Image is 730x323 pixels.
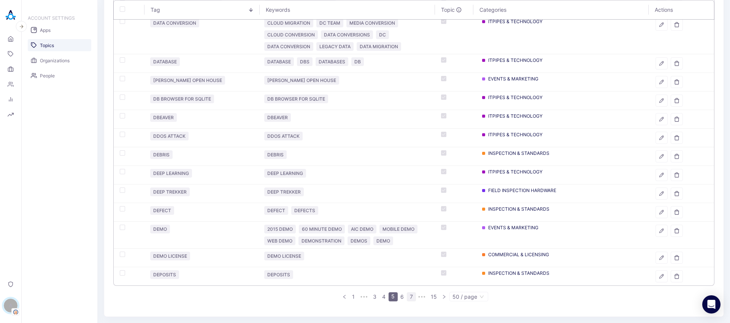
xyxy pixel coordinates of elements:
[150,76,225,85] div: [PERSON_NAME] OPEN HOUSE
[297,57,313,66] span: topic badge
[379,225,417,233] span: topic badge
[264,187,304,196] span: topic badge
[379,292,389,301] li: 4
[316,19,343,27] span: topic badge
[321,30,373,39] div: DATA CONVERSIONS
[376,30,389,39] div: DC
[150,132,189,140] div: DDOS ATTACK
[316,42,354,51] span: topic badge
[260,0,435,19] th: Keywords
[150,19,199,27] div: DATA CONVERSION
[150,206,174,215] div: DEFECT
[150,270,179,279] div: DEPOSITS
[488,113,543,119] span: ITPIPES & TECHNOLOGY
[150,187,190,196] div: DEEP TREKKER
[488,95,543,100] span: ITPIPES & TECHNOLOGY
[12,309,19,315] img: Tenant Logo
[150,57,180,66] span: topic badge
[264,19,313,27] div: CLOUD MIGRATION
[264,95,328,103] span: topic badge
[28,39,91,51] a: Topics
[299,225,345,233] span: topic badge
[473,0,649,19] th: Categories
[28,69,91,82] a: People
[488,19,543,24] span: ITPIPES & TECHNOLOGY
[264,150,287,159] div: DEBRIS
[357,42,401,51] div: DATA MIGRATION
[298,236,344,245] span: topic badge
[316,19,343,27] div: DC TEAM
[488,169,543,175] span: ITPIPES & TECHNOLOGY
[150,225,170,233] div: DEMO
[316,42,354,51] div: LEGACY DATA
[371,293,379,301] a: 3
[348,225,376,233] div: AIC DEMO
[348,236,370,245] span: topic badge
[299,225,345,233] div: 60 MINUTE DEMO
[150,270,179,279] span: topic badge
[440,292,449,301] li: Next Page
[3,296,18,315] button: ATenant Logo
[264,252,304,260] div: DEMO LICENSE
[488,270,549,276] span: INSPECTION & STANDARDS
[264,42,313,51] span: topic badge
[150,169,192,178] span: topic badge
[349,292,358,301] li: 1
[40,73,55,79] span: People
[442,295,446,299] span: right
[264,236,295,245] div: WEB DEMO
[264,169,306,178] span: topic badge
[144,0,260,19] th: Tag
[264,30,318,39] span: topic badge
[28,15,91,21] h3: ACCOUNT SETTINGS
[291,206,318,215] div: DEFECTS
[373,236,393,245] div: DEMO
[488,150,549,156] span: INSPECTION & STANDARDS
[264,113,291,122] span: topic badge
[264,236,295,245] span: topic badge
[28,24,91,36] a: Apps
[264,187,304,196] div: DEEP TREKKER
[416,292,428,301] span: •••
[264,225,296,233] div: 2015 DEMO
[150,206,174,215] span: topic badge
[264,95,328,103] div: DB BROWSER FOR SQLITE
[40,58,70,63] span: Organizations
[370,292,379,301] li: 3
[351,57,364,66] div: DB
[702,295,720,314] div: Open Intercom Messenger
[380,293,388,301] a: 4
[316,57,348,66] span: topic badge
[449,292,488,301] div: Page Size
[428,292,440,301] li: 15
[373,236,393,245] span: topic badge
[264,42,313,51] div: DATA CONVERSION
[379,225,417,233] div: MOBILE DEMO
[150,225,170,233] span: topic badge
[297,57,313,66] div: DBS
[488,187,556,193] span: FIELD INSPECTION HARDWARE
[264,57,294,66] span: topic badge
[316,57,348,66] div: DATABASES
[264,252,304,260] span: topic badge
[488,252,549,257] span: COMMERCIAL & LICENSING
[40,27,51,33] span: Apps
[150,150,173,159] span: topic badge
[452,293,485,301] span: 50 / page
[348,236,370,245] div: DEMOS
[488,57,543,63] span: ITPIPES & TECHNOLOGY
[28,54,91,66] a: Organizations
[340,292,349,301] li: Previous Page
[428,293,439,301] a: 15
[150,252,190,260] div: DEMO LICENSE
[389,292,398,301] li: 5
[291,206,318,215] span: topic badge
[150,169,192,178] div: DEEP LEARNING
[264,225,296,233] span: topic badge
[150,132,189,140] span: topic badge
[151,6,248,13] span: Tag
[150,57,180,66] div: DATABASE
[150,187,190,196] span: topic badge
[488,225,538,230] span: EVENTS & MARKETING
[342,295,347,299] span: left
